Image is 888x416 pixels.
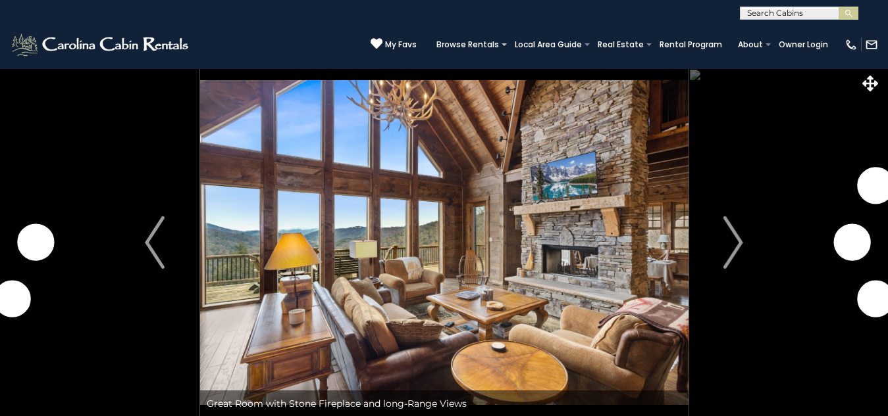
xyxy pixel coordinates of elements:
[653,35,729,54] a: Rental Program
[10,32,192,58] img: White-1-2.png
[731,35,770,54] a: About
[845,38,858,51] img: phone-regular-white.png
[723,216,743,269] img: arrow
[385,39,417,51] span: My Favs
[772,35,835,54] a: Owner Login
[508,35,588,54] a: Local Area Guide
[865,38,878,51] img: mail-regular-white.png
[371,37,417,51] a: My Favs
[430,35,506,54] a: Browse Rentals
[591,35,650,54] a: Real Estate
[145,216,165,269] img: arrow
